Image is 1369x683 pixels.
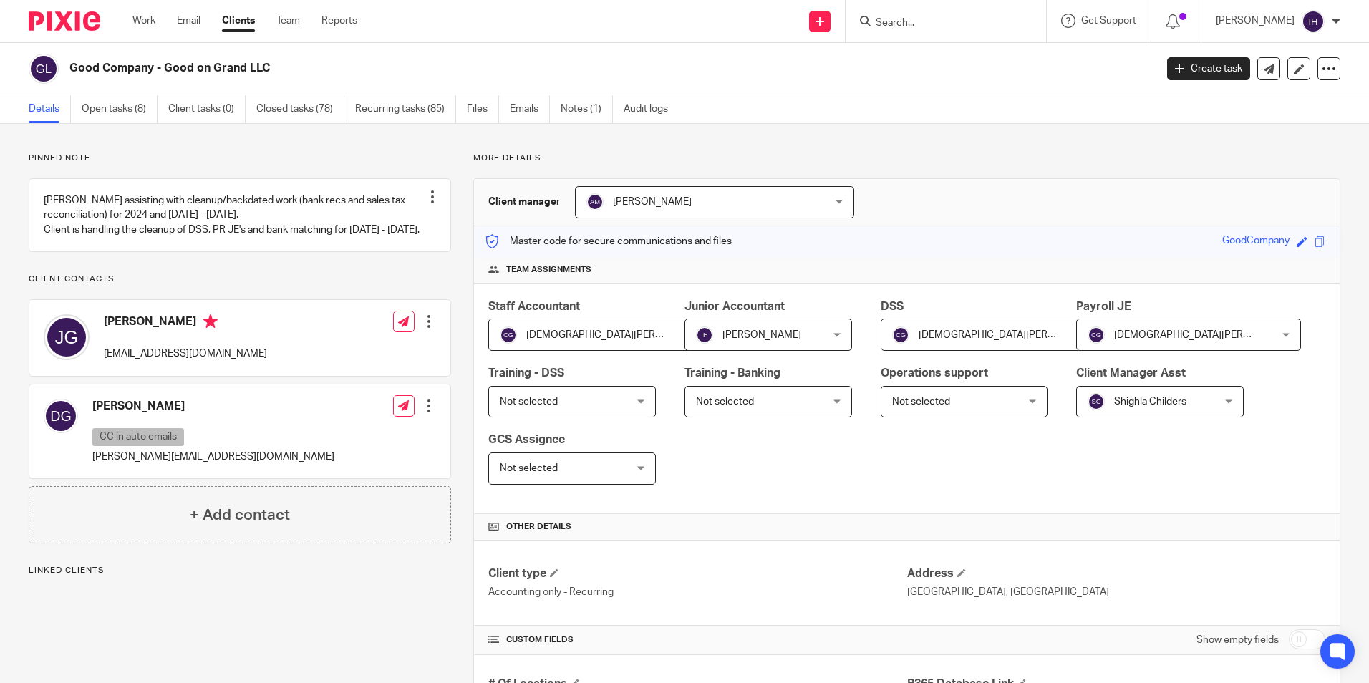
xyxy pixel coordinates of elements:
[1222,233,1290,250] div: GoodCompany
[168,95,246,123] a: Client tasks (0)
[696,326,713,344] img: svg%3E
[874,17,1003,30] input: Search
[1196,633,1279,647] label: Show empty fields
[586,193,604,210] img: svg%3E
[467,95,499,123] a: Files
[1076,301,1131,312] span: Payroll JE
[684,301,785,312] span: Junior Accountant
[1088,326,1105,344] img: svg%3E
[29,11,100,31] img: Pixie
[473,152,1340,164] p: More details
[1114,330,1300,340] span: [DEMOGRAPHIC_DATA][PERSON_NAME]
[222,14,255,28] a: Clients
[526,330,712,340] span: [DEMOGRAPHIC_DATA][PERSON_NAME]
[907,585,1325,599] p: [GEOGRAPHIC_DATA], [GEOGRAPHIC_DATA]
[488,301,580,312] span: Staff Accountant
[69,61,930,76] h2: Good Company - Good on Grand LLC
[881,301,904,312] span: DSS
[488,195,561,209] h3: Client manager
[510,95,550,123] a: Emails
[44,314,90,360] img: svg%3E
[190,504,290,526] h4: + Add contact
[506,264,591,276] span: Team assignments
[1302,10,1325,33] img: svg%3E
[29,565,451,576] p: Linked clients
[892,326,909,344] img: svg%3E
[1076,367,1186,379] span: Client Manager Asst
[892,397,950,407] span: Not selected
[919,330,1105,340] span: [DEMOGRAPHIC_DATA][PERSON_NAME]
[82,95,158,123] a: Open tasks (8)
[488,434,565,445] span: GCS Assignee
[355,95,456,123] a: Recurring tasks (85)
[488,566,906,581] h4: Client type
[92,450,334,464] p: [PERSON_NAME][EMAIL_ADDRESS][DOMAIN_NAME]
[203,314,218,329] i: Primary
[1088,393,1105,410] img: svg%3E
[881,367,988,379] span: Operations support
[44,399,78,433] img: svg%3E
[29,273,451,285] p: Client contacts
[104,314,267,332] h4: [PERSON_NAME]
[613,197,692,207] span: [PERSON_NAME]
[29,152,451,164] p: Pinned note
[177,14,200,28] a: Email
[500,397,558,407] span: Not selected
[722,330,801,340] span: [PERSON_NAME]
[624,95,679,123] a: Audit logs
[485,234,732,248] p: Master code for secure communications and files
[104,347,267,361] p: [EMAIL_ADDRESS][DOMAIN_NAME]
[561,95,613,123] a: Notes (1)
[488,634,906,646] h4: CUSTOM FIELDS
[488,367,564,379] span: Training - DSS
[1081,16,1136,26] span: Get Support
[1114,397,1186,407] span: Shighla Childers
[276,14,300,28] a: Team
[684,367,780,379] span: Training - Banking
[696,397,754,407] span: Not selected
[132,14,155,28] a: Work
[29,54,59,84] img: svg%3E
[1167,57,1250,80] a: Create task
[500,463,558,473] span: Not selected
[321,14,357,28] a: Reports
[907,566,1325,581] h4: Address
[506,521,571,533] span: Other details
[1216,14,1295,28] p: [PERSON_NAME]
[488,585,906,599] p: Accounting only - Recurring
[92,428,184,446] p: CC in auto emails
[29,95,71,123] a: Details
[500,326,517,344] img: svg%3E
[256,95,344,123] a: Closed tasks (78)
[92,399,334,414] h4: [PERSON_NAME]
